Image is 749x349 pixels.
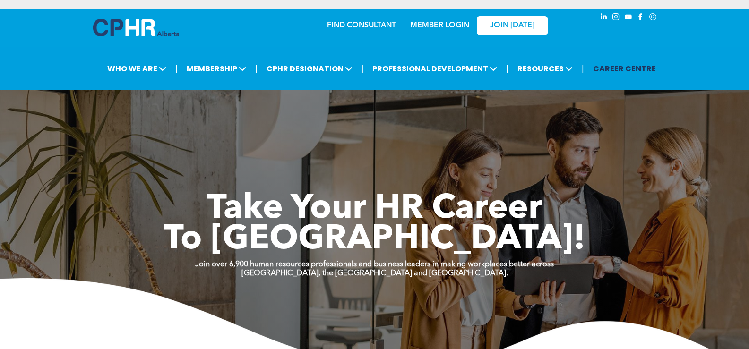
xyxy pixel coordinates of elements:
[623,12,634,25] a: youtube
[599,12,609,25] a: linkedin
[255,59,258,78] li: |
[195,261,554,268] strong: Join over 6,900 human resources professionals and business leaders in making workplaces better ac...
[164,223,585,257] span: To [GEOGRAPHIC_DATA]!
[264,60,355,77] span: CPHR DESIGNATION
[175,59,178,78] li: |
[362,59,364,78] li: |
[590,60,659,77] a: CAREER CENTRE
[104,60,169,77] span: WHO WE ARE
[370,60,500,77] span: PROFESSIONAL DEVELOPMENT
[410,22,469,29] a: MEMBER LOGIN
[477,16,548,35] a: JOIN [DATE]
[582,59,584,78] li: |
[207,192,542,226] span: Take Your HR Career
[327,22,396,29] a: FIND CONSULTANT
[241,270,508,277] strong: [GEOGRAPHIC_DATA], the [GEOGRAPHIC_DATA] and [GEOGRAPHIC_DATA].
[490,21,534,30] span: JOIN [DATE]
[515,60,576,77] span: RESOURCES
[648,12,658,25] a: Social network
[506,59,508,78] li: |
[93,19,179,36] img: A blue and white logo for cp alberta
[636,12,646,25] a: facebook
[184,60,249,77] span: MEMBERSHIP
[611,12,621,25] a: instagram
